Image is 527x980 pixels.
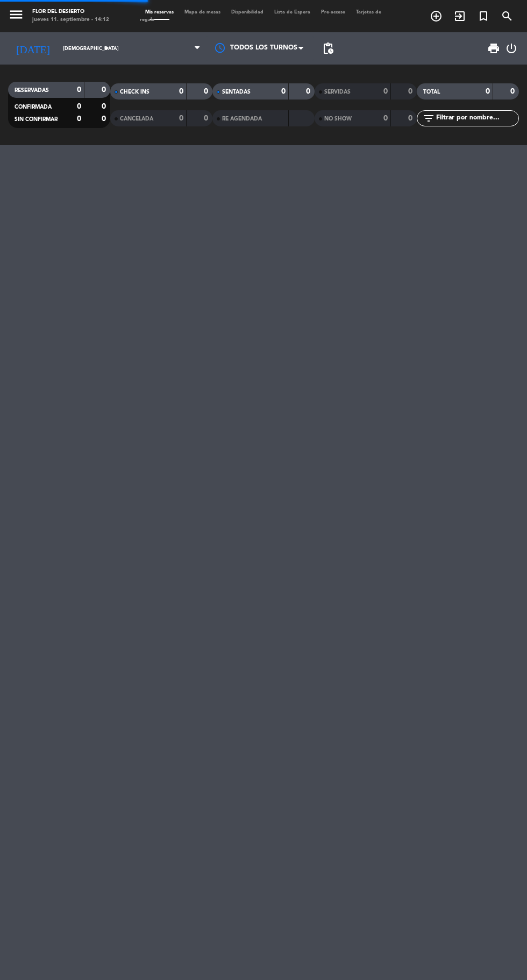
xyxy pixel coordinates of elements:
[140,10,179,15] span: Mis reservas
[204,115,210,122] strong: 0
[322,42,334,55] span: pending_actions
[204,88,210,95] strong: 0
[32,8,109,16] div: FLOR DEL DESIERTO
[102,103,108,110] strong: 0
[306,88,312,95] strong: 0
[8,38,58,59] i: [DATE]
[179,88,183,95] strong: 0
[77,103,81,110] strong: 0
[324,89,351,95] span: SERVIDAS
[510,88,517,95] strong: 0
[383,88,388,95] strong: 0
[408,115,415,122] strong: 0
[486,88,490,95] strong: 0
[222,116,262,122] span: RE AGENDADA
[120,116,153,122] span: CANCELADA
[15,88,49,93] span: RESERVADAS
[102,115,108,123] strong: 0
[477,10,490,23] i: turned_in_not
[120,89,149,95] span: CHECK INS
[408,88,415,95] strong: 0
[32,16,109,24] div: jueves 11. septiembre - 14:12
[222,89,251,95] span: SENTADAS
[324,116,352,122] span: NO SHOW
[435,112,518,124] input: Filtrar por nombre...
[501,10,514,23] i: search
[487,42,500,55] span: print
[316,10,351,15] span: Pre-acceso
[430,10,443,23] i: add_circle_outline
[504,32,519,65] div: LOG OUT
[226,10,269,15] span: Disponibilidad
[100,42,113,55] i: arrow_drop_down
[102,86,108,94] strong: 0
[505,42,518,55] i: power_settings_new
[281,88,286,95] strong: 0
[423,89,440,95] span: TOTAL
[77,86,81,94] strong: 0
[77,115,81,123] strong: 0
[269,10,316,15] span: Lista de Espera
[15,104,52,110] span: CONFIRMADA
[15,117,58,122] span: SIN CONFIRMAR
[383,115,388,122] strong: 0
[422,112,435,125] i: filter_list
[8,6,24,25] button: menu
[453,10,466,23] i: exit_to_app
[8,6,24,23] i: menu
[179,115,183,122] strong: 0
[179,10,226,15] span: Mapa de mesas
